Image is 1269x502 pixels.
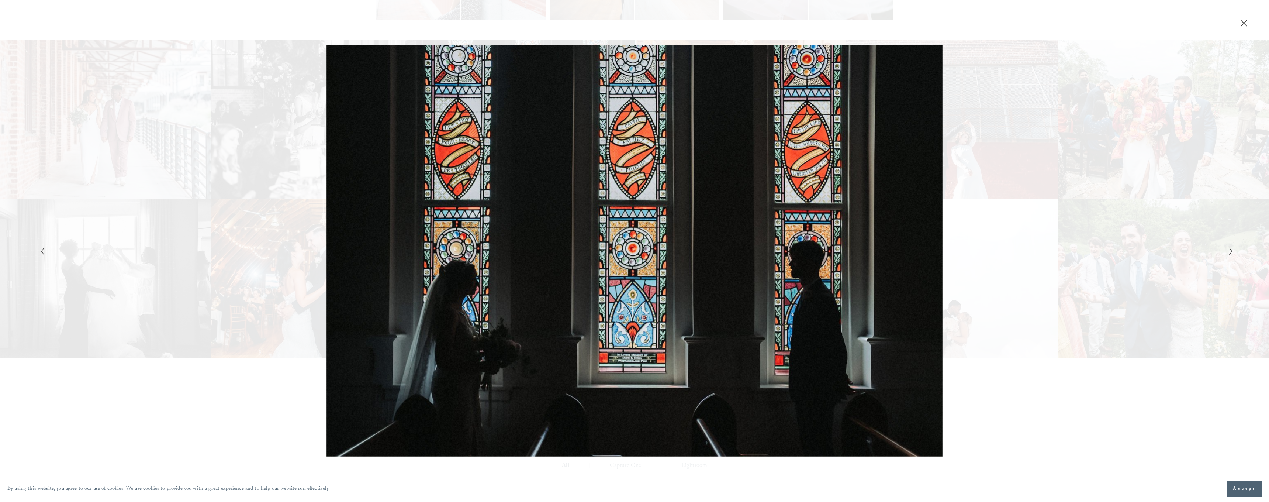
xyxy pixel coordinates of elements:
[38,247,43,255] button: Previous Slide
[1227,481,1262,497] button: Accept
[7,484,330,495] p: By using this website, you agree to our use of cookies. We use cookies to provide you with a grea...
[1226,247,1231,255] button: Next Slide
[1233,485,1256,493] span: Accept
[1238,19,1250,27] button: Close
